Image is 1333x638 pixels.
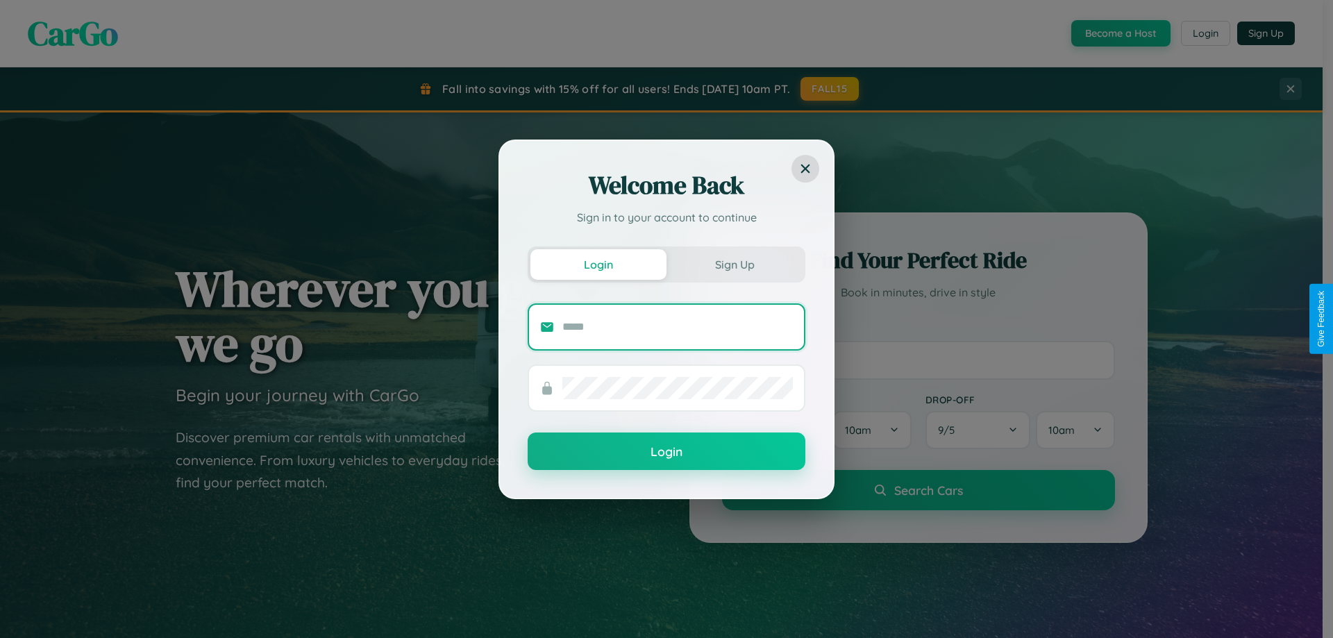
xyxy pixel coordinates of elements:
[528,209,805,226] p: Sign in to your account to continue
[666,249,803,280] button: Sign Up
[528,433,805,470] button: Login
[1316,291,1326,347] div: Give Feedback
[528,169,805,202] h2: Welcome Back
[530,249,666,280] button: Login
